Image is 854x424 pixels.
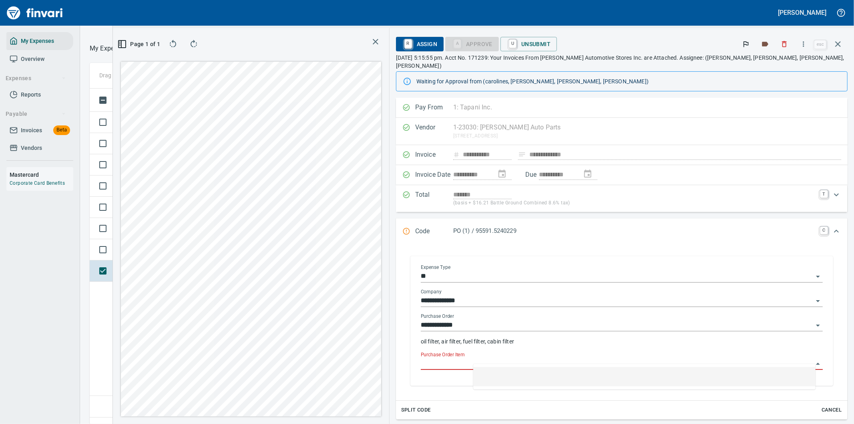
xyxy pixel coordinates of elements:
a: U [509,39,516,48]
button: Labels [756,35,774,53]
span: My Expenses [21,36,54,46]
button: UUnsubmit [500,37,557,51]
button: Flag [737,35,755,53]
a: Reports [6,86,73,104]
p: [DATE] 5:15:55 pm. Acct No. 171239: Your Invoices From [PERSON_NAME] Automotive Stores Inc. are A... [396,54,848,70]
button: [PERSON_NAME] [776,6,828,19]
button: More [795,35,812,53]
h5: [PERSON_NAME] [778,8,826,17]
label: Company [421,289,442,294]
a: Vendors [6,139,73,157]
span: Payable [6,109,66,119]
label: Expense Type [421,265,450,270]
a: esc [814,40,826,49]
button: Expenses [2,71,69,86]
a: R [404,39,412,48]
button: RAssign [396,37,444,51]
div: Waiting for Approval from (carolines, [PERSON_NAME], [PERSON_NAME], [PERSON_NAME]) [416,74,841,89]
button: Payable [2,107,69,121]
button: Page 1 of 1 [119,37,160,51]
p: My Expenses [90,44,128,53]
div: Expand [396,245,848,420]
span: Cancel [821,406,842,415]
p: (basis + $16.21 Battle Ground Combined 8.6% tax) [453,199,815,207]
span: Overview [21,54,44,64]
p: oil filter, air filter, fuel filter, cabin filter [421,337,823,345]
nav: breadcrumb [90,44,128,53]
p: Total [415,190,453,207]
a: InvoicesBeta [6,121,73,139]
button: Discard [776,35,793,53]
span: Reports [21,90,41,100]
button: Open [812,320,824,331]
button: Cancel [819,404,844,416]
a: My Expenses [6,32,73,50]
a: T [820,190,828,198]
span: Split Code [401,406,431,415]
div: Expand [396,185,848,212]
label: Purchase Order Item [421,352,464,357]
span: Assign [402,37,437,51]
span: Page 1 of 1 [123,39,157,49]
button: Split Code [399,404,433,416]
button: Close [812,358,824,369]
button: Open [812,271,824,282]
a: Overview [6,50,73,68]
button: Open [812,295,824,307]
a: C [820,226,828,234]
div: Purchase Order Item required [445,40,499,47]
img: Finvari [5,3,65,22]
p: PO (1) / 95591.5240229 [453,226,815,236]
span: Expenses [6,73,66,83]
h6: Mastercard [10,170,73,179]
span: Unsubmit [507,37,551,51]
span: Close invoice [812,34,848,54]
span: Beta [53,125,70,135]
div: Expand [396,218,848,245]
p: Code [415,226,453,237]
span: Invoices [21,125,42,135]
a: Corporate Card Benefits [10,180,65,186]
label: Purchase Order [421,314,454,319]
span: Vendors [21,143,42,153]
p: Drag a column heading here to group the table [99,71,217,79]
